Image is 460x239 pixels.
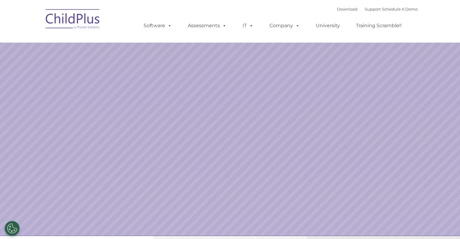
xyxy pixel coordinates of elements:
[5,221,20,236] button: Cookies Settings
[350,20,408,32] a: Training Scramble!!
[182,20,233,32] a: Assessments
[365,7,381,11] a: Support
[313,137,390,157] a: Learn More
[138,20,178,32] a: Software
[337,7,357,11] a: Download
[382,7,418,11] a: Schedule A Demo
[310,20,346,32] a: University
[43,5,103,35] img: ChildPlus by Procare Solutions
[263,20,306,32] a: Company
[337,7,418,11] font: |
[237,20,259,32] a: IT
